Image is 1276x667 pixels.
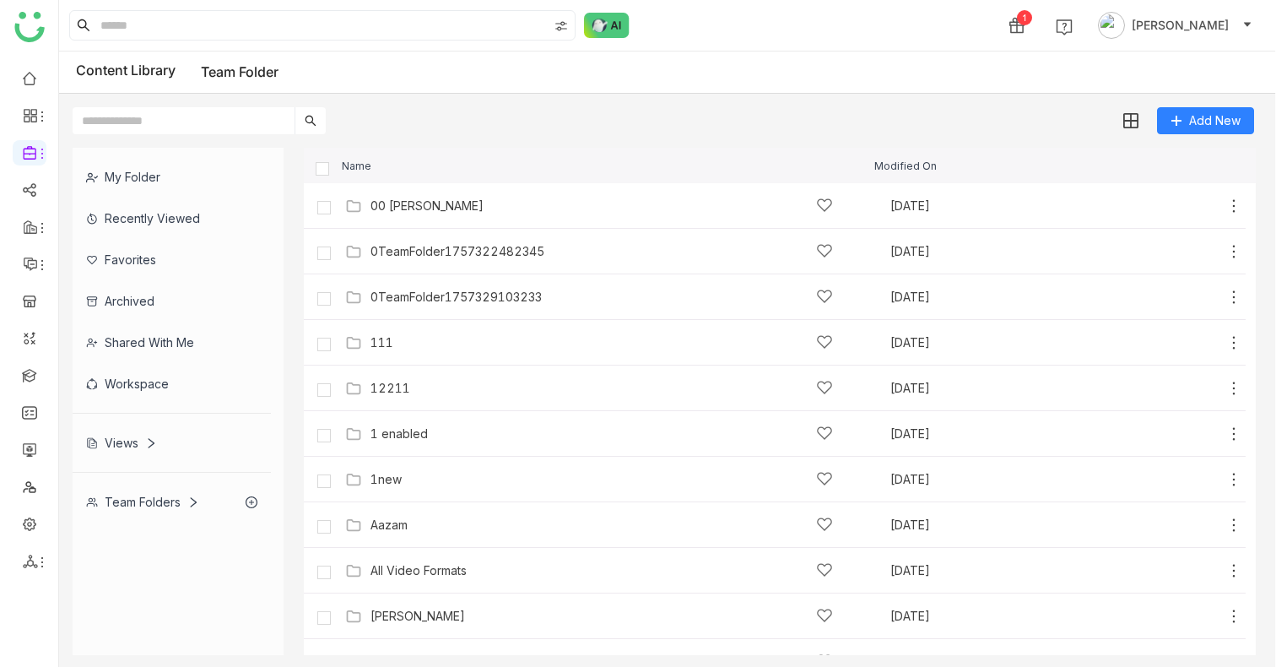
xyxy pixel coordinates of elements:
[1123,113,1138,128] img: grid.svg
[890,382,1062,394] div: [DATE]
[73,322,271,363] div: Shared with me
[890,428,1062,440] div: [DATE]
[370,518,408,532] a: Aazam
[86,436,157,450] div: Views
[86,495,199,509] div: Team Folders
[345,517,362,534] img: Folder
[345,426,362,442] img: Folder
[370,199,484,213] a: 00 [PERSON_NAME]
[1017,10,1032,25] div: 1
[1098,12,1125,39] img: avatar
[345,289,362,306] img: Folder
[1095,12,1256,39] button: [PERSON_NAME]
[345,471,362,488] img: Folder
[1132,16,1229,35] span: [PERSON_NAME]
[370,610,465,623] a: [PERSON_NAME]
[345,380,362,397] img: Folder
[370,245,544,258] a: 0TeamFolder1757322482345
[370,564,467,578] a: All Video Formats
[73,239,271,280] div: Favorites
[345,562,362,579] img: Folder
[370,382,410,395] a: 12211
[890,200,1062,212] div: [DATE]
[584,13,630,38] img: ask-buddy-normal.svg
[345,243,362,260] img: Folder
[890,610,1062,622] div: [DATE]
[370,427,428,441] a: 1 enabled
[73,280,271,322] div: Archived
[370,473,402,486] a: 1new
[890,519,1062,531] div: [DATE]
[1157,107,1254,134] button: Add New
[345,198,362,214] img: Folder
[890,474,1062,485] div: [DATE]
[370,290,542,304] a: 0TeamFolder1757329103233
[14,12,45,42] img: logo
[890,565,1062,577] div: [DATE]
[1056,19,1073,35] img: help.svg
[554,19,568,33] img: search-type.svg
[73,156,271,198] div: My Folder
[890,337,1062,349] div: [DATE]
[73,198,271,239] div: Recently Viewed
[1189,111,1241,130] span: Add New
[201,63,278,80] a: Team Folder
[345,334,362,351] img: Folder
[342,160,371,171] span: Name
[874,160,937,171] span: Modified On
[73,363,271,404] div: Workspace
[890,291,1062,303] div: [DATE]
[890,246,1062,258] div: [DATE]
[370,336,393,350] a: 111
[76,62,278,83] div: Content Library
[345,608,362,625] img: Folder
